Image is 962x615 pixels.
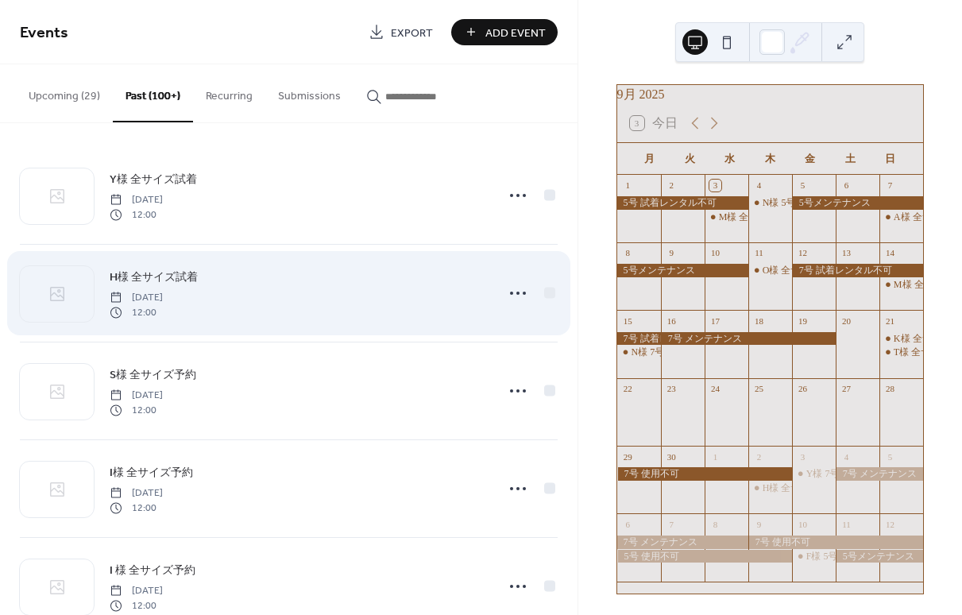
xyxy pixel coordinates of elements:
span: [DATE] [110,486,163,501]
div: 20 [840,315,852,327]
div: Y様 7号予約 [792,467,836,481]
div: 月 [630,143,670,175]
div: 日 [871,143,910,175]
div: 8 [709,518,721,530]
div: 17 [709,315,721,327]
div: H様 全サイズ試着 [748,482,792,495]
div: M様 全サイズ予約 [879,278,923,292]
div: 21 [884,315,896,327]
div: 25 [753,383,765,395]
div: 13 [840,247,852,259]
div: 7号 メンテナンス [617,536,748,549]
div: O様 全サイズ予約 [748,264,792,277]
div: 5 [884,451,896,462]
div: N様 7号予約 [632,346,684,359]
div: 6 [840,180,852,191]
div: 9 [666,247,678,259]
div: N様 5号予約 [748,196,792,210]
a: S様 全サイズ予約 [110,366,196,384]
button: Recurring [193,64,265,121]
div: 7号 メンテナンス [836,467,923,481]
div: 7 [666,518,678,530]
div: K様 全サイズ予約 [879,332,923,346]
div: 土 [830,143,870,175]
span: [DATE] [110,389,163,403]
div: F様 5号予約 [792,550,836,563]
div: 7 [884,180,896,191]
div: 1 [622,180,634,191]
div: F様 5号予約 [806,550,857,563]
span: [DATE] [110,291,163,305]
div: Y様 7号予約 [806,467,859,481]
a: Y様 全サイズ試着 [110,170,197,188]
div: 2 [753,451,765,462]
span: S様 全サイズ予約 [110,367,196,384]
div: T様 全サイズ試着 [879,346,923,359]
div: 14 [884,247,896,259]
div: 10 [709,247,721,259]
div: 7号 メンテナンス [661,332,836,346]
div: 7号 試着レンタル不可 [617,332,661,346]
div: A様 全サイズ予約 [879,211,923,224]
div: 9 [753,518,765,530]
div: H様 全サイズ試着 [763,482,839,495]
div: 5号メンテナンス [836,550,923,563]
div: 24 [709,383,721,395]
span: 12:00 [110,598,163,613]
div: 5号 試着レンタル不可 [617,196,748,210]
div: 18 [753,315,765,327]
span: 12:00 [110,501,163,515]
div: 4 [840,451,852,462]
div: 金 [790,143,830,175]
div: 8 [622,247,634,259]
div: 30 [666,451,678,462]
div: 2 [666,180,678,191]
div: O様 全サイズ予約 [763,264,839,277]
span: H様 全サイズ試着 [110,269,198,286]
div: 7号 使用不可 [748,536,923,549]
div: 水 [710,143,750,175]
div: 11 [840,518,852,530]
div: 5 [797,180,809,191]
div: 6 [622,518,634,530]
a: H様 全サイズ試着 [110,268,198,286]
div: 9月 2025 [617,85,923,104]
div: 26 [797,383,809,395]
a: I様 全サイズ予約 [110,463,193,482]
div: 5号 使用不可 [617,550,792,563]
span: [DATE] [110,193,163,207]
div: 29 [622,451,634,462]
div: 12 [797,247,809,259]
div: M様 全サイズ予約 [705,211,748,224]
div: N様 5号予約 [763,196,815,210]
div: 15 [622,315,634,327]
div: 11 [753,247,765,259]
span: [DATE] [110,584,163,598]
span: Export [391,25,433,41]
button: Submissions [265,64,354,121]
span: Add Event [485,25,546,41]
div: M様 全サイズ予約 [719,211,797,224]
div: 27 [840,383,852,395]
a: Export [357,19,445,45]
span: Y様 全サイズ試着 [110,172,197,188]
span: 12:00 [110,207,163,222]
div: 23 [666,383,678,395]
div: 10 [797,518,809,530]
div: 木 [750,143,790,175]
button: Add Event [451,19,558,45]
button: Upcoming (29) [16,64,113,121]
div: 16 [666,315,678,327]
div: N様 7号予約 [617,346,661,359]
div: 火 [670,143,709,175]
div: 19 [797,315,809,327]
div: 28 [884,383,896,395]
div: 22 [622,383,634,395]
span: 12:00 [110,403,163,417]
div: 5号メンテナンス [792,196,923,210]
span: I様 全サイズ予約 [110,465,193,482]
span: Events [20,17,68,48]
div: 12 [884,518,896,530]
div: 3 [797,451,809,462]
